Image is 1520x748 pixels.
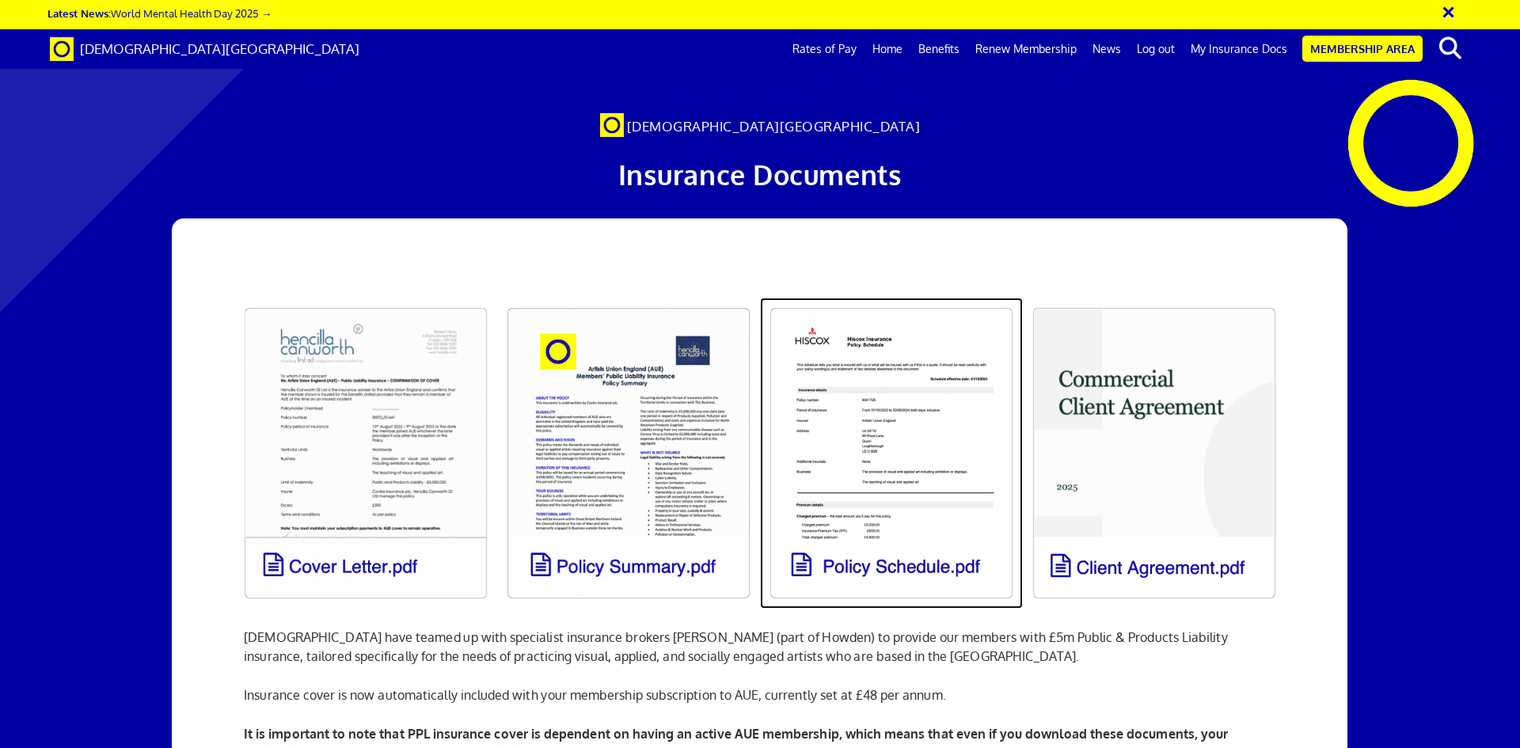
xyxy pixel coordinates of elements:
button: search [1426,32,1474,65]
a: Benefits [910,29,967,69]
a: Renew Membership [967,29,1085,69]
span: Insurance Documents [618,158,902,192]
span: [DEMOGRAPHIC_DATA][GEOGRAPHIC_DATA] [627,118,921,135]
p: Insurance cover is now automatically included with your membership subscription to AUE, currently... [244,685,1276,704]
a: Home [864,29,910,69]
a: Log out [1129,29,1183,69]
p: [DEMOGRAPHIC_DATA] have teamed up with specialist insurance brokers [PERSON_NAME] (part of Howden... [244,609,1276,666]
a: Brand [DEMOGRAPHIC_DATA][GEOGRAPHIC_DATA] [38,29,371,69]
a: Membership Area [1302,36,1423,62]
a: Rates of Pay [785,29,864,69]
span: [DEMOGRAPHIC_DATA][GEOGRAPHIC_DATA] [80,40,359,57]
a: Latest News:World Mental Health Day 2025 → [47,6,272,20]
a: News [1085,29,1129,69]
strong: Latest News: [47,6,111,20]
a: My Insurance Docs [1183,29,1295,69]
